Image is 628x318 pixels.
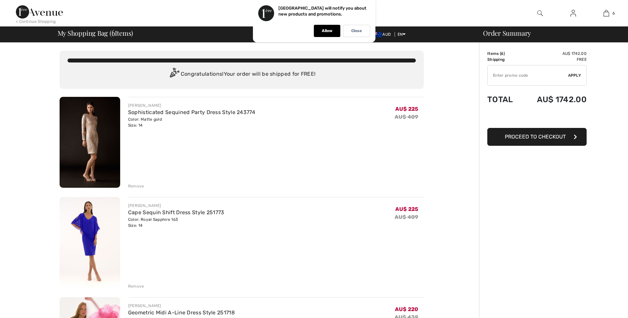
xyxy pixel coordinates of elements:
img: search the website [537,9,543,17]
a: Cape Sequin Shift Dress Style 251773 [128,209,224,216]
span: 6 [112,28,115,37]
span: Proceed to Checkout [505,134,566,140]
span: AUD [372,32,393,37]
iframe: PayPal [487,111,587,126]
div: Order Summary [475,30,624,36]
img: Cape Sequin Shift Dress Style 251773 [60,197,120,288]
a: Sophisticated Sequined Party Dress Style 243774 [128,109,255,115]
img: My Bag [604,9,609,17]
img: 1ère Avenue [16,5,63,19]
img: Sophisticated Sequined Party Dress Style 243774 [60,97,120,188]
input: Promo code [488,65,568,85]
span: AU$ 225 [395,206,418,212]
img: Australian Dollar [372,32,382,37]
p: [GEOGRAPHIC_DATA] will notify you about new products and promotions. [278,6,366,17]
td: AU$ 1742.00 [521,51,587,57]
div: [PERSON_NAME] [128,303,235,309]
div: Congratulations! Your order will be shipped for FREE! [68,68,416,81]
s: AU$ 409 [395,214,418,220]
p: Allow [322,28,332,33]
td: Items ( ) [487,51,521,57]
td: Shipping [487,57,521,62]
img: My Info [570,9,576,17]
td: AU$ 1742.00 [521,88,587,111]
button: Proceed to Checkout [487,128,587,146]
div: Remove [128,283,144,289]
img: Congratulation2.svg [168,68,181,81]
span: AU$ 220 [395,306,418,312]
a: Geometric Midi A-Line Dress Style 251718 [128,309,235,316]
div: [PERSON_NAME] [128,102,255,108]
span: 6 [612,10,615,16]
td: Total [487,88,521,111]
span: 6 [501,51,504,56]
p: Close [351,28,362,33]
s: AU$ 409 [395,114,418,120]
span: My Shopping Bag ( Items) [58,30,133,36]
div: Color: Royal Sapphire 163 Size: 14 [128,217,224,228]
div: Color: Matte gold Size: 14 [128,116,255,128]
div: < Continue Shopping [16,19,56,24]
span: EN [398,32,406,37]
span: Apply [568,72,581,78]
a: Sign In [565,9,581,18]
div: [PERSON_NAME] [128,203,224,209]
td: Free [521,57,587,62]
a: 6 [590,9,622,17]
span: AU$ 225 [395,106,418,112]
div: Remove [128,183,144,189]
